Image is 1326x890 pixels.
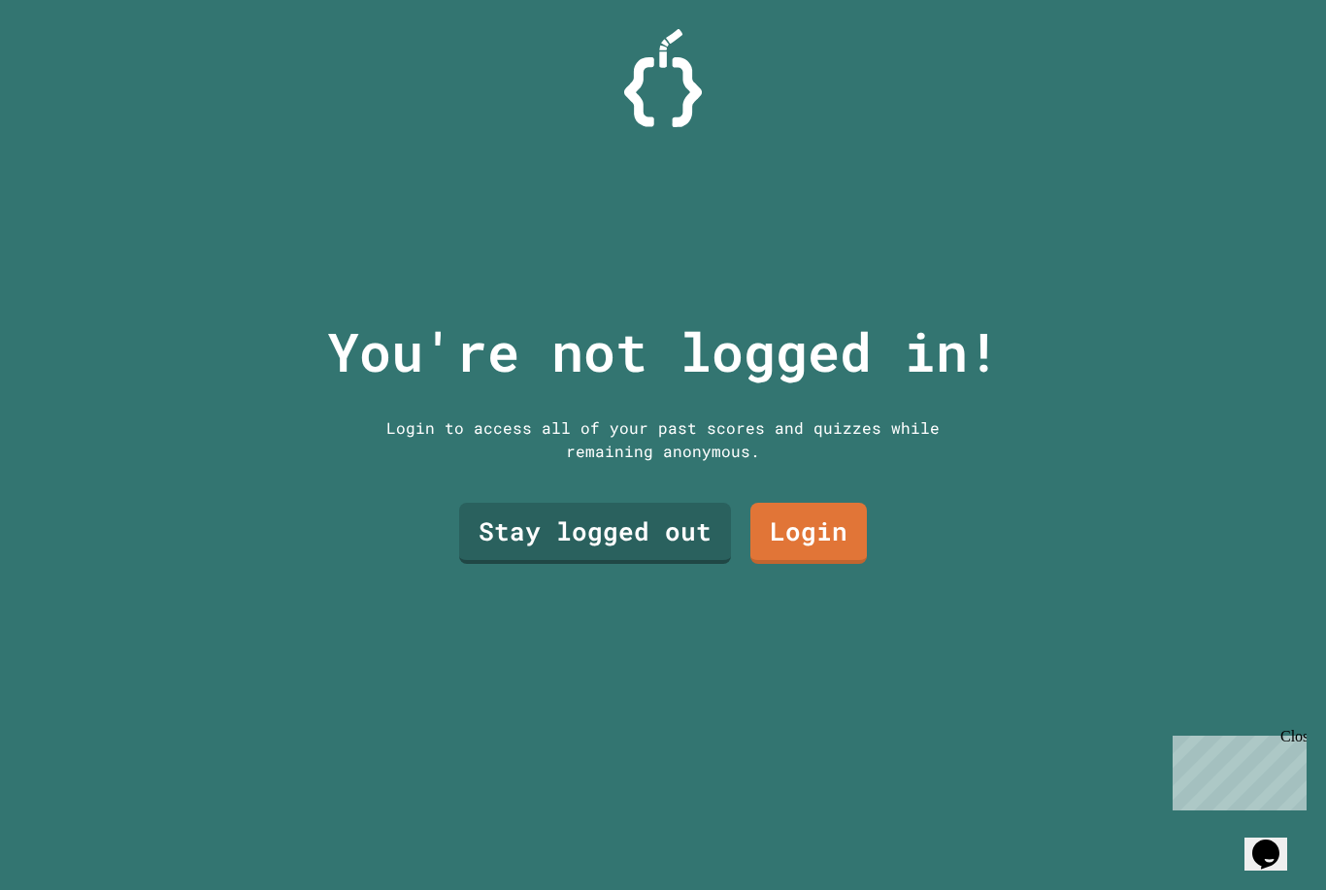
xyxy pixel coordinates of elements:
iframe: chat widget [1244,812,1307,871]
div: Chat with us now!Close [8,8,134,123]
p: You're not logged in! [327,312,1000,392]
a: Login [750,503,867,564]
img: Logo.svg [624,29,702,127]
div: Login to access all of your past scores and quizzes while remaining anonymous. [372,416,954,463]
a: Stay logged out [459,503,731,564]
iframe: chat widget [1165,728,1307,810]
